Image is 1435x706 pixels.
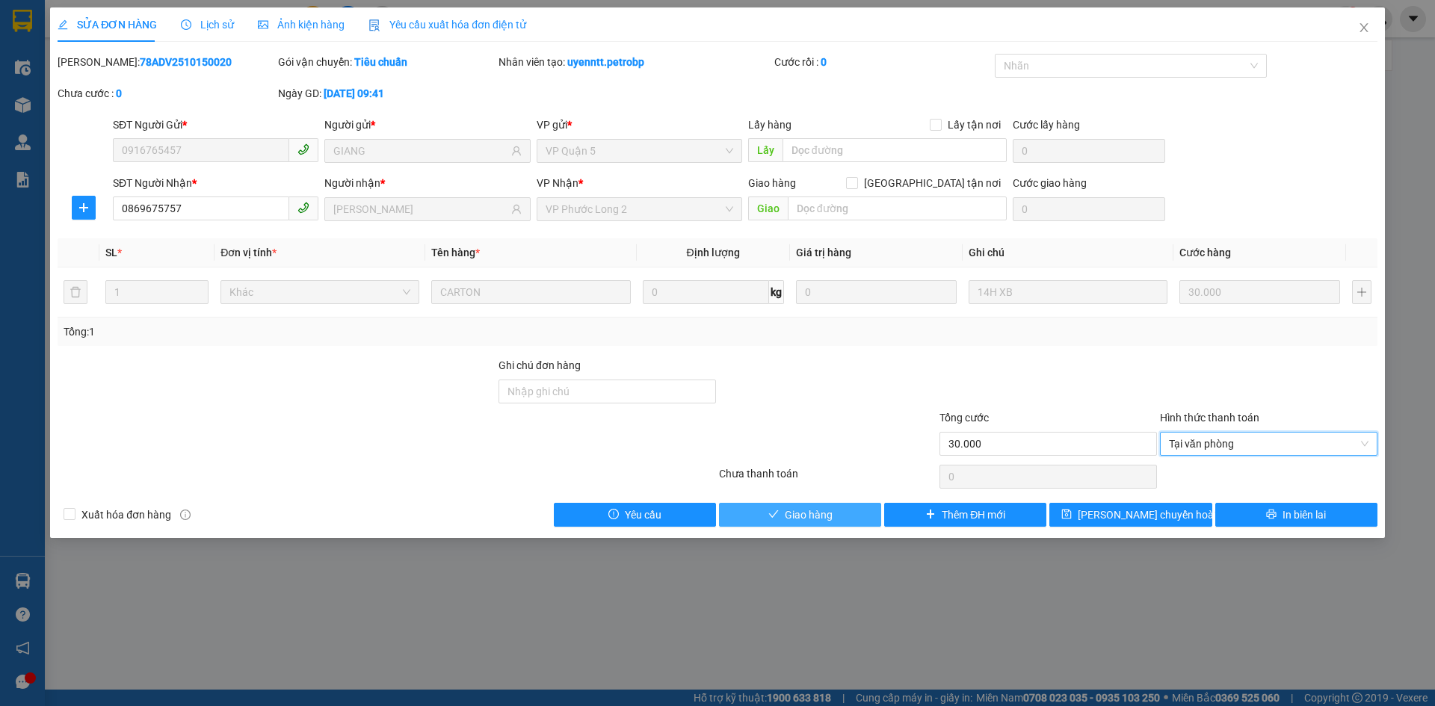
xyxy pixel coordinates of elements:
input: Tên người nhận [333,201,507,217]
div: NGHĨA [117,49,218,66]
span: Tên hàng [431,247,480,258]
span: phone [297,202,309,214]
label: Cước giao hàng [1013,177,1087,189]
div: Nhân viên tạo: [499,54,771,70]
span: user [511,204,522,214]
button: save[PERSON_NAME] chuyển hoàn [1049,503,1212,527]
span: save [1061,509,1072,521]
input: 0 [796,280,957,304]
div: Chưa cước : [58,85,275,102]
button: plusThêm ĐH mới [884,503,1046,527]
span: Giá trị hàng [796,247,851,258]
span: [PERSON_NAME] chuyển hoàn [1078,507,1220,523]
button: plus [1352,280,1371,304]
span: phone [297,143,309,155]
span: VP Nhận [537,177,578,189]
label: Ghi chú đơn hàng [499,359,581,371]
span: Cước hàng [1179,247,1231,258]
b: Tiêu chuẩn [354,56,407,68]
input: Cước lấy hàng [1013,139,1165,163]
span: plus [925,509,936,521]
span: clock-circle [181,19,191,30]
span: Lịch sử [181,19,234,31]
input: Cước giao hàng [1013,197,1165,221]
label: Hình thức thanh toán [1160,412,1259,424]
span: Giao hàng [785,507,833,523]
input: Dọc đường [788,196,1007,220]
span: Giao hàng [748,177,796,189]
span: VP Quận 5 [546,140,733,162]
span: Lấy tận nơi [942,117,1007,133]
span: printer [1266,509,1277,521]
div: Ngày GD: [278,85,496,102]
span: kg [769,280,784,304]
label: Cước lấy hàng [1013,119,1080,131]
b: [DATE] 09:41 [324,87,384,99]
b: 78ADV2510150020 [140,56,232,68]
span: Yêu cầu [625,507,661,523]
span: close [1358,22,1370,34]
div: Chưa thanh toán [717,465,938,492]
span: In biên lai [1283,507,1326,523]
span: edit [58,19,68,30]
input: Ghi Chú [969,280,1167,304]
div: Tổng: 1 [64,323,554,340]
div: Gói vận chuyển: [278,54,496,70]
input: VD: Bàn, Ghế [431,280,630,304]
div: SĐT Người Nhận [113,175,318,191]
div: VP Phước Long 2 [13,13,106,66]
button: checkGiao hàng [719,503,881,527]
img: icon [368,19,380,31]
div: VP Quận 5 [117,13,218,49]
span: SL [105,247,117,258]
span: SỬA ĐƠN HÀNG [58,19,157,31]
span: Định lượng [687,247,740,258]
span: picture [258,19,268,30]
button: printerIn biên lai [1215,503,1377,527]
span: exclamation-circle [608,509,619,521]
th: Ghi chú [963,238,1173,267]
button: Close [1343,7,1385,49]
b: 0 [116,87,122,99]
span: Khác [229,281,410,303]
span: Giao [748,196,788,220]
div: Người nhận [324,175,530,191]
span: Nhận: [117,14,152,30]
span: [GEOGRAPHIC_DATA] tận nơi [858,175,1007,191]
span: Ảnh kiện hàng [258,19,345,31]
span: Yêu cầu xuất hóa đơn điện tử [368,19,526,31]
span: Tổng cước [939,412,989,424]
input: Dọc đường [783,138,1007,162]
div: DƯƠNG [13,66,106,84]
span: Tại văn phòng [1169,433,1368,455]
input: Ghi chú đơn hàng [499,380,716,403]
span: check [768,509,779,521]
button: plus [72,196,96,220]
button: delete [64,280,87,304]
span: Gửi: [13,14,36,30]
button: exclamation-circleYêu cầu [554,503,716,527]
span: plus [72,202,95,214]
b: uyenntt.petrobp [567,56,644,68]
b: 0 [821,56,827,68]
div: [PERSON_NAME]: [58,54,275,70]
div: VP gửi [537,117,742,133]
input: 0 [1179,280,1340,304]
div: SĐT Người Gửi [113,117,318,133]
span: VP Phước Long 2 [546,198,733,220]
span: info-circle [180,510,191,520]
span: Thêm ĐH mới [942,507,1005,523]
span: user [511,146,522,156]
div: Cước rồi : [774,54,992,70]
span: Đơn vị tính [220,247,277,258]
input: Tên người gửi [333,143,507,159]
span: Lấy [748,138,783,162]
span: Lấy hàng [748,119,791,131]
span: Xuất hóa đơn hàng [75,507,177,523]
div: Người gửi [324,117,530,133]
